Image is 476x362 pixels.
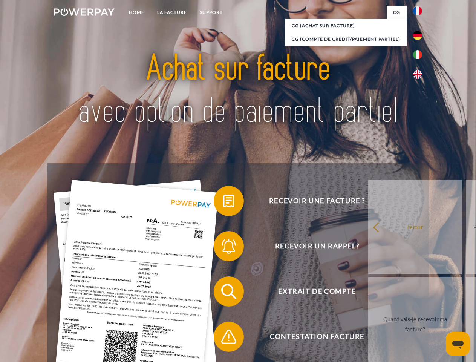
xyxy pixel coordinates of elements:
[225,186,409,216] span: Recevoir une facture ?
[373,314,458,334] div: Quand vais-je recevoir ma facture?
[413,50,422,59] img: it
[413,70,422,79] img: en
[214,231,410,261] button: Recevoir un rappel?
[151,6,193,19] a: LA FACTURE
[122,6,151,19] a: Home
[225,231,409,261] span: Recevoir un rappel?
[219,237,238,256] img: qb_bell.svg
[285,32,407,46] a: CG (Compte de crédit/paiement partiel)
[285,19,407,32] a: CG (achat sur facture)
[219,327,238,346] img: qb_warning.svg
[413,6,422,15] img: fr
[214,322,410,352] button: Contestation Facture
[219,282,238,301] img: qb_search.svg
[72,36,404,144] img: title-powerpay_fr.svg
[54,8,115,16] img: logo-powerpay-white.svg
[219,192,238,210] img: qb_bill.svg
[193,6,229,19] a: Support
[225,322,409,352] span: Contestation Facture
[225,276,409,307] span: Extrait de compte
[413,31,422,40] img: de
[214,276,410,307] button: Extrait de compte
[214,186,410,216] button: Recevoir une facture ?
[373,222,458,232] div: retour
[387,6,407,19] a: CG
[446,332,470,356] iframe: Bouton de lancement de la fenêtre de messagerie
